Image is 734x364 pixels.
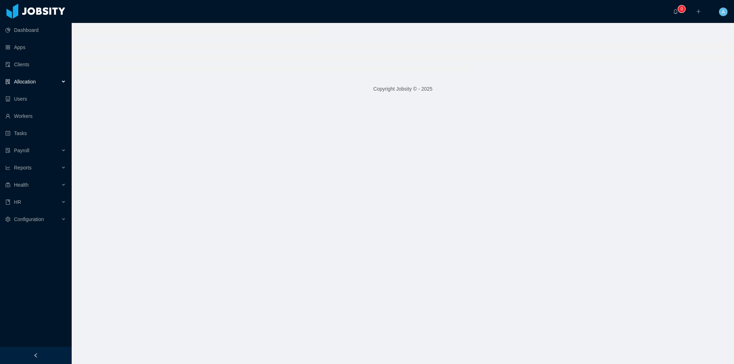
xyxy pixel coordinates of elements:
span: A [721,8,725,16]
i: icon: line-chart [5,165,10,170]
i: icon: book [5,200,10,205]
footer: Copyright Jobsity © - 2025 [72,77,734,101]
sup: 0 [678,5,685,13]
span: Reports [14,165,32,171]
span: Configuration [14,216,44,222]
a: icon: userWorkers [5,109,66,123]
span: HR [14,199,21,205]
a: icon: robotUsers [5,92,66,106]
span: Allocation [14,79,36,85]
i: icon: file-protect [5,148,10,153]
span: Health [14,182,28,188]
i: icon: setting [5,217,10,222]
a: icon: auditClients [5,57,66,72]
i: icon: medicine-box [5,182,10,187]
a: icon: appstoreApps [5,40,66,54]
span: Payroll [14,148,29,153]
i: icon: solution [5,79,10,84]
a: icon: profileTasks [5,126,66,140]
a: icon: pie-chartDashboard [5,23,66,37]
i: icon: plus [696,9,701,14]
i: icon: bell [673,9,678,14]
